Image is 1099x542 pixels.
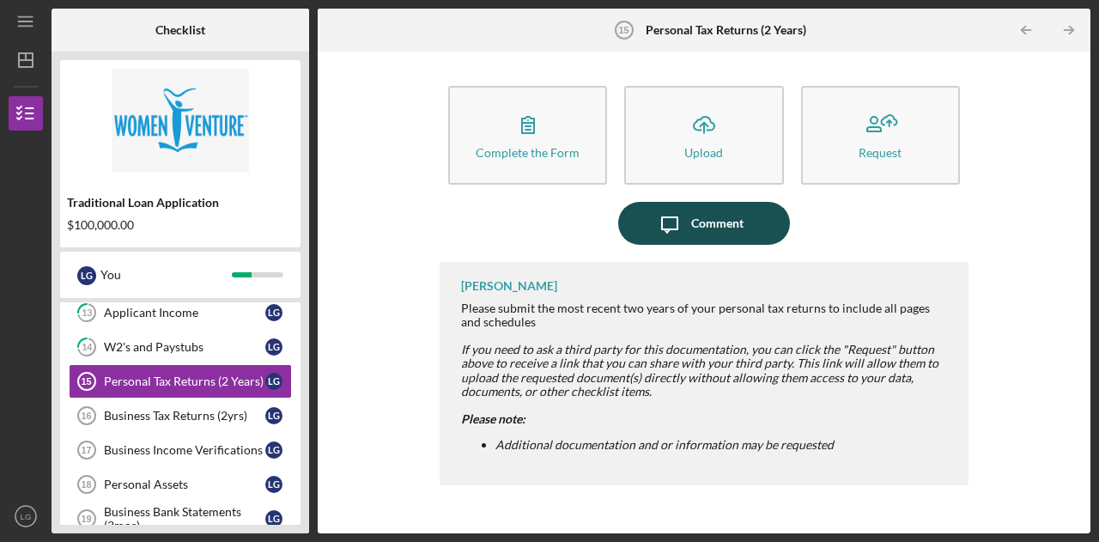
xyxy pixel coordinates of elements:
tspan: 17 [81,445,91,455]
div: L G [77,266,96,285]
tspan: 15 [81,376,91,387]
a: 18Personal AssetsLG [69,467,292,502]
div: [PERSON_NAME] [461,279,557,293]
div: L G [265,442,282,459]
tspan: 18 [81,479,91,490]
div: Applicant Income [104,306,265,320]
tspan: 13 [82,308,92,319]
div: L G [265,373,282,390]
a: 13Applicant IncomeLG [69,295,292,330]
button: Complete the Form [448,86,607,185]
div: Upload [684,146,723,159]
div: W2's and Paystubs [104,340,265,354]
text: LG [21,512,32,521]
div: Comment [691,202,744,245]
tspan: 19 [81,514,91,524]
div: Traditional Loan Application [67,196,294,210]
div: L G [265,510,282,527]
div: $100,000.00 [67,218,294,232]
div: Request [859,146,902,159]
span: If you need to ask a third party for this documentation, you can click the "Request" button above... [461,342,938,398]
button: Upload [624,86,783,185]
div: Business Tax Returns (2yrs) [104,409,265,423]
div: Personal Tax Returns (2 Years) [104,375,265,388]
div: L G [265,338,282,356]
em: Additional documentation and or information may be requested [495,437,834,452]
button: Comment [618,202,790,245]
a: 16Business Tax Returns (2yrs)LG [69,399,292,433]
a: 19Business Bank Statements (3mos)LG [69,502,292,536]
div: Personal Assets [104,478,265,491]
em: Please note: [461,411,525,426]
b: Personal Tax Returns (2 Years) [646,23,806,37]
div: L G [265,304,282,321]
b: Checklist [155,23,205,37]
div: L G [265,407,282,424]
button: LG [9,499,43,533]
a: 17Business Income VerificationsLG [69,433,292,467]
a: 14W2's and PaystubsLG [69,330,292,364]
button: Request [801,86,960,185]
div: L G [265,476,282,493]
div: You [100,260,232,289]
div: Complete the Form [476,146,580,159]
tspan: 14 [82,342,93,353]
div: Business Bank Statements (3mos) [104,505,265,533]
div: Business Income Verifications [104,443,265,457]
tspan: 16 [81,411,91,421]
div: Please submit the most recent two years of your personal tax returns to include all pages and sch... [461,301,951,329]
a: 15Personal Tax Returns (2 Years)LG [69,364,292,399]
tspan: 15 [618,25,628,35]
img: Product logo [60,69,301,172]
